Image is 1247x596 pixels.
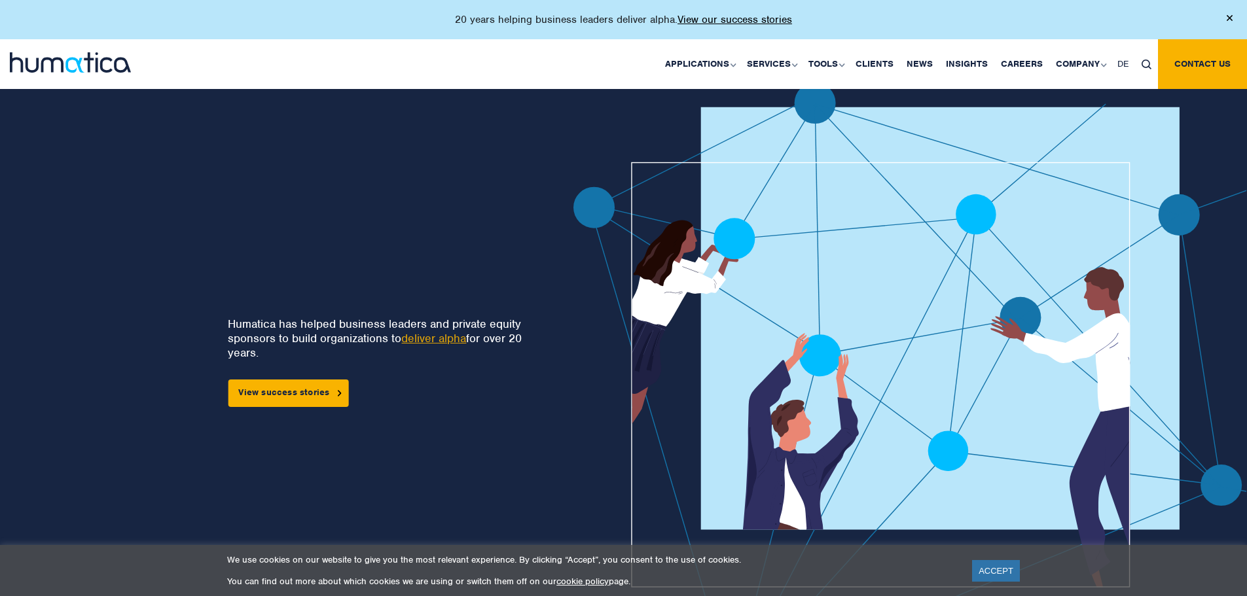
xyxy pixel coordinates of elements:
a: ACCEPT [972,560,1020,582]
img: logo [10,52,131,73]
a: cookie policy [556,576,609,587]
a: Company [1049,39,1111,89]
p: 20 years helping business leaders deliver alpha. [455,13,792,26]
p: You can find out more about which cookies we are using or switch them off on our page. [227,576,956,587]
a: View success stories [228,379,348,407]
img: search_icon [1142,60,1151,69]
a: Clients [849,39,900,89]
a: Insights [939,39,994,89]
a: Applications [659,39,740,89]
a: Tools [802,39,849,89]
img: arrowicon [338,390,342,396]
a: Careers [994,39,1049,89]
a: Contact us [1158,39,1247,89]
p: Humatica has helped business leaders and private equity sponsors to build organizations to for ov... [228,317,531,360]
p: We use cookies on our website to give you the most relevant experience. By clicking “Accept”, you... [227,554,956,565]
a: News [900,39,939,89]
a: deliver alpha [401,331,466,345]
a: Services [740,39,802,89]
span: DE [1117,58,1129,69]
a: View our success stories [678,13,792,26]
a: DE [1111,39,1135,89]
